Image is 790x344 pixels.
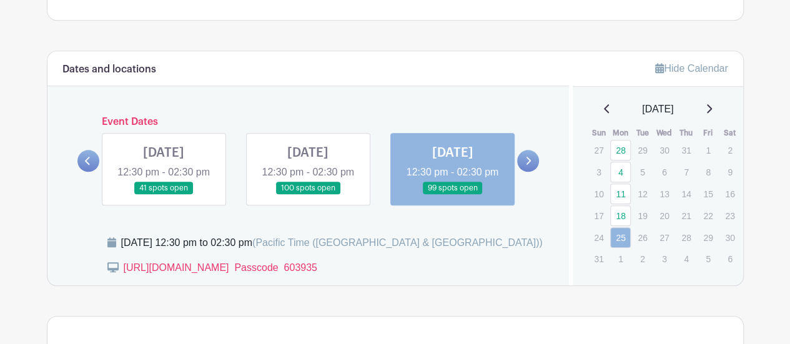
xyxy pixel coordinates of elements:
[610,162,631,182] a: 4
[631,127,653,139] th: Tue
[610,127,631,139] th: Mon
[698,249,718,268] p: 5
[676,184,696,204] p: 14
[588,162,609,182] p: 3
[719,249,740,268] p: 6
[588,228,609,247] p: 24
[610,184,631,204] a: 11
[675,127,697,139] th: Thu
[124,262,317,273] a: [URL][DOMAIN_NAME] Passcode 603935
[99,116,518,128] h6: Event Dates
[654,228,674,247] p: 27
[588,127,610,139] th: Sun
[632,140,653,160] p: 29
[588,140,609,160] p: 27
[610,227,631,248] a: 25
[676,140,696,160] p: 31
[632,162,653,182] p: 5
[719,184,740,204] p: 16
[654,206,674,225] p: 20
[252,237,543,248] span: (Pacific Time ([GEOGRAPHIC_DATA] & [GEOGRAPHIC_DATA]))
[676,228,696,247] p: 28
[719,206,740,225] p: 23
[719,140,740,160] p: 2
[632,228,653,247] p: 26
[62,64,156,76] h6: Dates and locations
[588,184,609,204] p: 10
[610,205,631,226] a: 18
[676,206,696,225] p: 21
[698,162,718,182] p: 8
[719,162,740,182] p: 9
[642,102,673,117] span: [DATE]
[698,206,718,225] p: 22
[632,206,653,225] p: 19
[588,249,609,268] p: 31
[610,140,631,160] a: 28
[698,228,718,247] p: 29
[632,184,653,204] p: 12
[654,249,674,268] p: 3
[698,140,718,160] p: 1
[676,249,696,268] p: 4
[719,228,740,247] p: 30
[632,249,653,268] p: 2
[654,140,674,160] p: 30
[653,127,675,139] th: Wed
[654,162,674,182] p: 6
[698,184,718,204] p: 15
[588,206,609,225] p: 17
[697,127,719,139] th: Fri
[676,162,696,182] p: 7
[655,63,728,74] a: Hide Calendar
[719,127,741,139] th: Sat
[654,184,674,204] p: 13
[610,249,631,268] p: 1
[121,235,543,250] div: [DATE] 12:30 pm to 02:30 pm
